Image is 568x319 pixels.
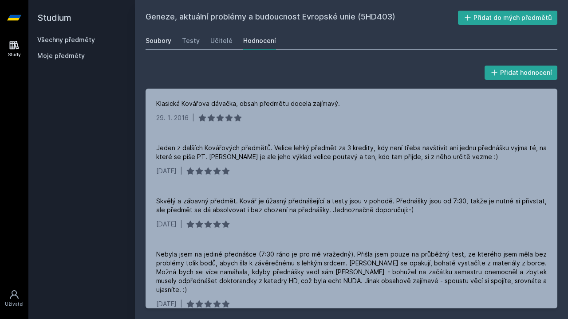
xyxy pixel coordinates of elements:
[156,144,547,161] div: Jeden z dalších Kovářových předmětů. Velice lehký předmět za 3 kredity, kdy není třeba navštívit ...
[5,301,24,307] div: Uživatel
[485,66,558,80] button: Přidat hodnocení
[2,35,27,62] a: Study
[180,167,182,175] div: |
[243,32,276,50] a: Hodnocení
[210,32,233,50] a: Učitelé
[180,220,182,229] div: |
[156,113,189,122] div: 29. 1. 2016
[156,220,177,229] div: [DATE]
[210,36,233,45] div: Učitelé
[458,11,558,25] button: Přidat do mých předmětů
[156,167,177,175] div: [DATE]
[37,51,85,60] span: Moje předměty
[156,197,547,214] div: Skvělý a zábavný předmět. Kovář je úžasný přednášející a testy jsou v pohodě. Přednášky jsou od 7...
[8,51,21,58] div: Study
[146,11,458,25] h2: Geneze, aktuální problémy a budoucnost Evropské unie (5HD403)
[182,32,200,50] a: Testy
[156,99,340,108] div: Klasická Kovářova dávačka, obsah předmětu docela zajímavý.
[156,250,547,294] div: Nebyla jsem na jediné přednášce (7:30 ráno je pro mě vražedný). Přišla jsem pouze na průběžný tes...
[2,285,27,312] a: Uživatel
[192,113,194,122] div: |
[146,36,171,45] div: Soubory
[156,300,177,308] div: [DATE]
[243,36,276,45] div: Hodnocení
[182,36,200,45] div: Testy
[180,300,182,308] div: |
[37,36,95,43] a: Všechny předměty
[146,32,171,50] a: Soubory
